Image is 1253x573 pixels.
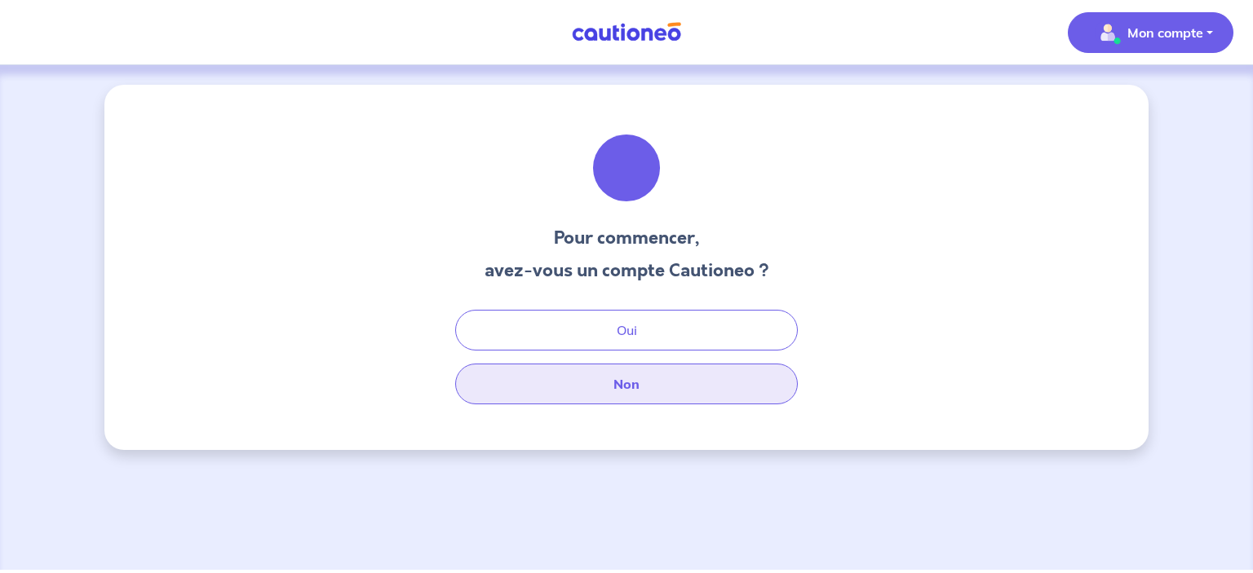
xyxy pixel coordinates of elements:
p: Mon compte [1127,23,1203,42]
h3: avez-vous un compte Cautioneo ? [485,258,769,284]
button: illu_account_valid_menu.svgMon compte [1068,12,1233,53]
img: illu_account_valid_menu.svg [1095,20,1121,46]
button: Non [455,364,798,404]
h3: Pour commencer, [485,225,769,251]
img: Cautioneo [565,22,688,42]
img: illu_welcome.svg [582,124,671,212]
button: Oui [455,310,798,350]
